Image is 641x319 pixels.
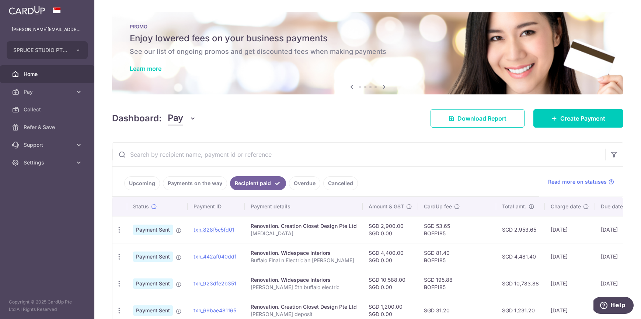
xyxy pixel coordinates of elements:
[548,178,607,185] span: Read more on statuses
[130,24,606,30] p: PROMO
[112,112,162,125] h4: Dashboard:
[168,111,196,125] button: Pay
[601,203,623,210] span: Due date
[130,32,606,44] h5: Enjoy lowered fees on your business payments
[251,249,357,257] div: Renovation. Widespace Interiors
[251,303,357,311] div: Renovation. Creation Closet Design Pte Ltd
[251,284,357,291] p: [PERSON_NAME] 5th buffalo electric
[251,311,357,318] p: [PERSON_NAME] deposit
[133,305,173,316] span: Payment Sent
[595,216,637,243] td: [DATE]
[424,203,452,210] span: CardUp fee
[7,41,88,59] button: SPRUCE STUDIO PTE. LTD.
[24,124,72,131] span: Refer & Save
[418,216,496,243] td: SGD 53.65 BOFF185
[496,270,545,297] td: SGD 10,783.88
[24,141,72,149] span: Support
[194,307,236,313] a: txn_69bae481165
[548,178,614,185] a: Read more on statuses
[245,197,363,216] th: Payment details
[369,203,404,210] span: Amount & GST
[533,109,623,128] a: Create Payment
[12,26,83,33] p: [PERSON_NAME][EMAIL_ADDRESS][DOMAIN_NAME]
[130,65,161,72] a: Learn more
[251,230,357,237] p: [MEDICAL_DATA]
[251,257,357,264] p: Buffalo Final n Electrician [PERSON_NAME]
[112,12,623,94] img: Latest Promos Banner
[560,114,605,123] span: Create Payment
[418,270,496,297] td: SGD 195.88 BOFF185
[551,203,581,210] span: Charge date
[593,297,634,315] iframe: Opens a widget where you can find more information
[168,111,183,125] span: Pay
[188,197,245,216] th: Payment ID
[130,47,606,56] h6: See our list of ongoing promos and get discounted fees when making payments
[545,216,595,243] td: [DATE]
[133,225,173,235] span: Payment Sent
[457,114,506,123] span: Download Report
[9,6,45,15] img: CardUp
[595,270,637,297] td: [DATE]
[13,46,68,54] span: SPRUCE STUDIO PTE. LTD.
[251,276,357,284] div: Renovation. Widespace Interiors
[194,226,234,233] a: txn_828f5c5fd01
[431,109,525,128] a: Download Report
[595,243,637,270] td: [DATE]
[251,222,357,230] div: Renovation. Creation Closet Design Pte Ltd
[24,88,72,96] span: Pay
[418,243,496,270] td: SGD 81.40 BOFF185
[545,270,595,297] td: [DATE]
[124,176,160,190] a: Upcoming
[502,203,526,210] span: Total amt.
[194,253,236,260] a: txn_442af040ddf
[24,159,72,166] span: Settings
[230,176,286,190] a: Recipient paid
[133,252,173,262] span: Payment Sent
[496,216,545,243] td: SGD 2,953.65
[24,106,72,113] span: Collect
[112,143,605,166] input: Search by recipient name, payment id or reference
[496,243,545,270] td: SGD 4,481.40
[133,278,173,289] span: Payment Sent
[133,203,149,210] span: Status
[363,216,418,243] td: SGD 2,900.00 SGD 0.00
[545,243,595,270] td: [DATE]
[194,280,236,287] a: txn_923dfe2b351
[24,70,72,78] span: Home
[363,270,418,297] td: SGD 10,588.00 SGD 0.00
[289,176,320,190] a: Overdue
[363,243,418,270] td: SGD 4,400.00 SGD 0.00
[163,176,227,190] a: Payments on the way
[323,176,358,190] a: Cancelled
